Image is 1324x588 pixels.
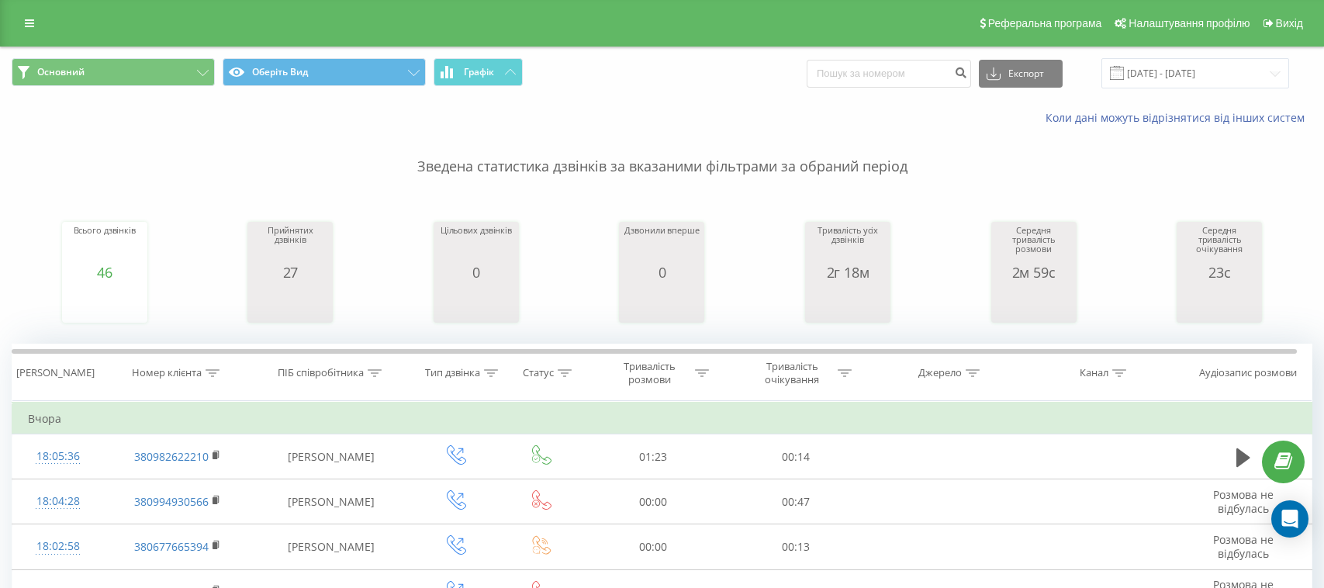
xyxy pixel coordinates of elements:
div: Тип дзвінка [425,367,480,380]
span: Розмова не відбулась [1213,487,1274,516]
td: 00:00 [582,524,724,569]
div: Аудіозапис розмови [1199,367,1297,380]
span: Графік [464,67,494,78]
div: Open Intercom Messenger [1271,500,1308,538]
div: 46 [74,265,136,280]
div: 18:02:58 [28,531,88,562]
div: 0 [441,265,512,280]
a: Коли дані можуть відрізнятися вiд інших систем [1046,110,1312,125]
a: 380994930566 [134,494,209,509]
span: Налаштування профілю [1129,17,1250,29]
td: 00:14 [724,434,867,479]
input: Пошук за номером [807,60,971,88]
td: [PERSON_NAME] [251,479,411,524]
td: 00:00 [582,479,724,524]
button: Експорт [979,60,1063,88]
td: 00:13 [724,524,867,569]
button: Основний [12,58,215,86]
div: [PERSON_NAME] [16,367,95,380]
div: 27 [251,265,329,280]
div: Дзвонили вперше [624,226,699,265]
td: [PERSON_NAME] [251,524,411,569]
td: [PERSON_NAME] [251,434,411,479]
div: 18:04:28 [28,486,88,517]
span: Реферальна програма [988,17,1102,29]
a: 380677665394 [134,539,209,554]
a: 380982622210 [134,449,209,464]
div: 2г 18м [809,265,887,280]
td: Вчора [12,403,1312,434]
div: Тривалість розмови [608,360,691,386]
div: Середня тривалість розмови [995,226,1073,265]
div: Статус [523,367,554,380]
span: Вихід [1276,17,1303,29]
span: Розмова не відбулась [1213,532,1274,561]
div: Прийнятих дзвінків [251,226,329,265]
div: Джерело [918,367,962,380]
button: Графік [434,58,523,86]
td: 01:23 [582,434,724,479]
span: Основний [37,66,85,78]
div: Всього дзвінків [74,226,136,265]
div: Тривалість очікування [751,360,834,386]
p: Зведена статистика дзвінків за вказаними фільтрами за обраний період [12,126,1312,177]
div: Канал [1080,367,1108,380]
div: Цільових дзвінків [441,226,512,265]
div: Номер клієнта [132,367,202,380]
td: 00:47 [724,479,867,524]
div: 18:05:36 [28,441,88,472]
div: 0 [624,265,699,280]
button: Оберіть Вид [223,58,426,86]
div: Середня тривалість очікування [1181,226,1258,265]
div: ПІБ співробітника [278,367,364,380]
div: 2м 59с [995,265,1073,280]
div: Тривалість усіх дзвінків [809,226,887,265]
div: 23с [1181,265,1258,280]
